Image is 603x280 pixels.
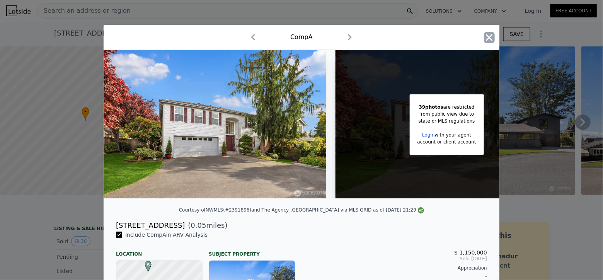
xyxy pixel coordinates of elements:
[143,261,153,268] span: A
[419,104,443,110] span: 39 photos
[422,132,434,138] a: Login
[116,220,185,231] div: [STREET_ADDRESS]
[418,207,424,213] img: NWMLS Logo
[290,32,313,42] div: Comp A
[417,138,476,145] div: account or client account
[308,265,487,271] div: Appreciation
[417,118,476,125] div: state or MLS regulations
[122,232,211,238] span: Include Comp A in ARV Analysis
[185,220,227,231] span: ( miles)
[104,50,326,198] img: Property Img
[417,111,476,118] div: from public view due to
[417,104,476,111] div: are restricted
[179,207,424,213] div: Courtesy of NWMLS (#2391896) and The Agency [GEOGRAPHIC_DATA] via MLS GRID as of [DATE] 21:29
[143,261,148,266] div: A
[308,256,487,262] span: Sold [DATE]
[454,249,487,256] span: $ 1,150,000
[116,245,203,257] div: Location
[191,221,206,229] span: 0.05
[435,132,472,138] span: with your agent
[209,245,295,257] div: Subject Property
